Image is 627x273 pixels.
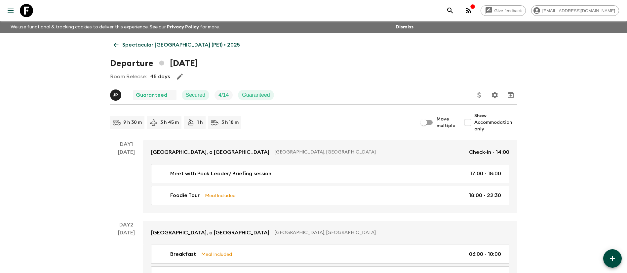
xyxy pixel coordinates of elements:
[531,5,619,16] div: [EMAIL_ADDRESS][DOMAIN_NAME]
[275,229,504,236] p: [GEOGRAPHIC_DATA], [GEOGRAPHIC_DATA]
[444,4,457,17] button: search adventures
[474,113,517,132] span: Show Accommodation only
[275,149,464,155] p: [GEOGRAPHIC_DATA], [GEOGRAPHIC_DATA]
[151,164,509,183] a: Meet with Pack Leader/ Briefing session17:00 - 18:00
[170,170,271,178] p: Meet with Pack Leader/ Briefing session
[470,170,501,178] p: 17:00 - 18:00
[491,8,526,13] span: Give feedback
[221,119,239,126] p: 3 h 18 m
[469,250,501,258] p: 06:00 - 10:00
[182,90,210,100] div: Secured
[170,191,200,199] p: Foodie Tour
[151,229,269,237] p: [GEOGRAPHIC_DATA], a [GEOGRAPHIC_DATA]
[197,119,203,126] p: 1 h
[437,116,456,129] span: Move multiple
[110,91,123,97] span: Joseph Pimentel
[201,251,232,258] p: Meal Included
[218,91,229,99] p: 4 / 14
[186,91,206,99] p: Secured
[122,41,240,49] p: Spectacular [GEOGRAPHIC_DATA] (PE1) • 2025
[150,73,170,81] p: 45 days
[473,88,486,102] button: Update Price, Early Bird Discount and Costs
[481,5,526,16] a: Give feedback
[110,73,147,81] p: Room Release:
[469,148,509,156] p: Check-in - 14:00
[167,25,199,29] a: Privacy Policy
[242,91,270,99] p: Guaranteed
[160,119,179,126] p: 3 h 45 m
[143,140,517,164] a: [GEOGRAPHIC_DATA], a [GEOGRAPHIC_DATA][GEOGRAPHIC_DATA], [GEOGRAPHIC_DATA]Check-in - 14:00
[4,4,17,17] button: menu
[110,140,143,148] p: Day 1
[110,221,143,229] p: Day 2
[8,21,222,33] p: We use functional & tracking cookies to deliver this experience. See our for more.
[488,88,501,102] button: Settings
[113,92,118,98] p: J P
[215,90,233,100] div: Trip Fill
[504,88,517,102] button: Archive (Completed, Cancelled or Unsynced Departures only)
[136,91,167,99] p: Guaranteed
[170,250,196,258] p: Breakfast
[539,8,619,13] span: [EMAIL_ADDRESS][DOMAIN_NAME]
[205,192,236,199] p: Meal Included
[143,221,517,245] a: [GEOGRAPHIC_DATA], a [GEOGRAPHIC_DATA][GEOGRAPHIC_DATA], [GEOGRAPHIC_DATA]
[110,57,198,70] h1: Departure [DATE]
[118,148,135,213] div: [DATE]
[110,38,244,51] a: Spectacular [GEOGRAPHIC_DATA] (PE1) • 2025
[151,186,509,205] a: Foodie TourMeal Included18:00 - 22:30
[123,119,142,126] p: 9 h 30 m
[469,191,501,199] p: 18:00 - 22:30
[110,89,123,101] button: JP
[151,245,509,264] a: BreakfastMeal Included06:00 - 10:00
[394,22,415,32] button: Dismiss
[151,148,269,156] p: [GEOGRAPHIC_DATA], a [GEOGRAPHIC_DATA]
